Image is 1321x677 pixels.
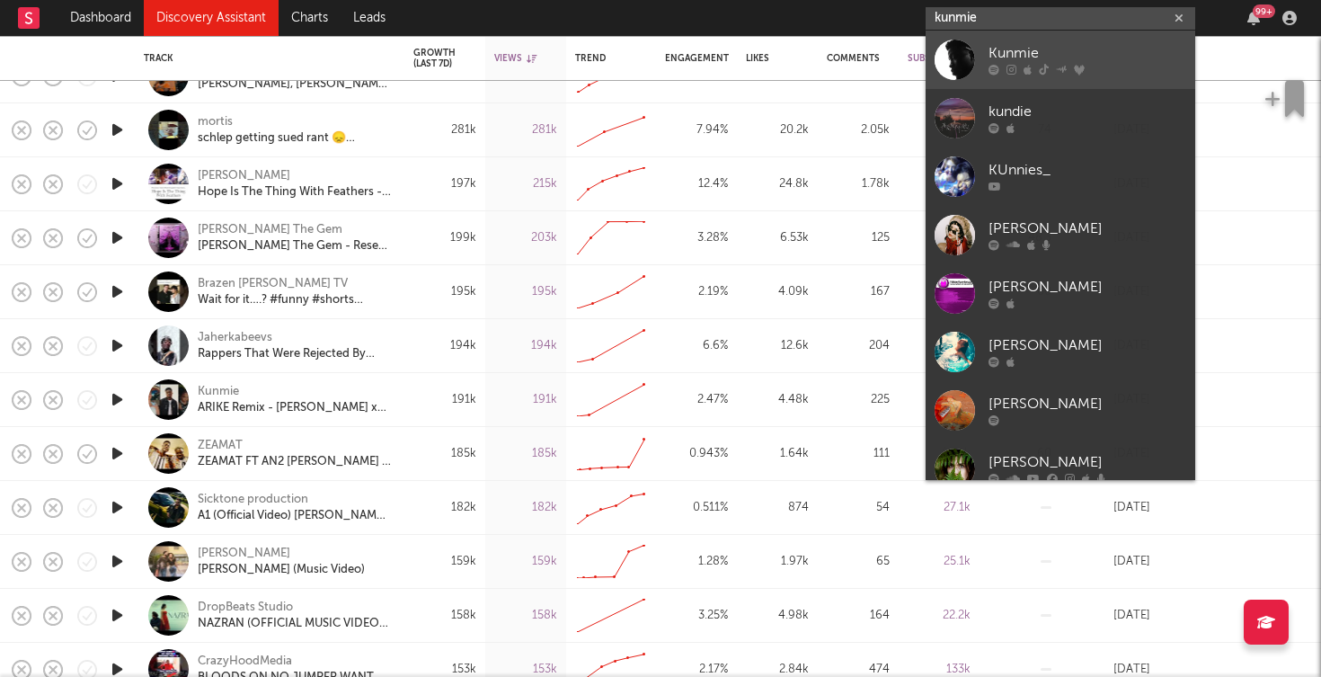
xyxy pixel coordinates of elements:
[746,551,809,573] div: 1.97k
[198,330,391,362] a: JaherkabeevsRappers That Were Rejected By Labels #rap #[PERSON_NAME] #kendricklamar #kanyewest #j...
[746,605,809,627] div: 4.98k
[198,508,391,524] div: A1 (Official Video) [PERSON_NAME] | [PERSON_NAME] | New Punjabi Song 2025 | Sicktone Production
[827,120,890,141] div: 2.05k
[746,227,809,249] div: 6.53k
[198,292,391,308] a: Wait for it….? #funny #shorts #shortsfeed #funnyshorts
[746,281,809,303] div: 4.09k
[746,174,809,195] div: 24.8k
[198,184,391,200] div: Hope Is The Thing With Feathers - Honkai English VAs Cover || Honkai: Star Rail
[665,281,728,303] div: 2.19 %
[494,443,557,465] div: 185k
[1253,4,1275,18] div: 99 +
[198,438,243,454] a: ZEAMAT
[908,120,971,141] div: 162k
[908,497,971,519] div: 27.1k
[413,48,456,69] div: Growth (last 7d)
[989,277,1186,298] div: [PERSON_NAME]
[746,335,809,357] div: 12.6k
[908,389,971,411] div: 79k
[908,551,971,573] div: 25.1k
[413,227,476,249] div: 199k
[198,546,365,562] div: [PERSON_NAME]
[746,53,782,64] div: Likes
[827,443,890,465] div: 111
[413,281,476,303] div: 195k
[1247,11,1260,25] button: 99+
[908,174,971,195] div: 83k
[926,7,1195,30] input: Search for artists
[989,452,1186,474] div: [PERSON_NAME]
[494,174,557,195] div: 215k
[827,389,890,411] div: 225
[665,389,728,411] div: 2.47 %
[494,551,557,573] div: 159k
[494,605,557,627] div: 158k
[665,120,728,141] div: 7.94 %
[746,497,809,519] div: 874
[827,174,890,195] div: 1.78k
[926,147,1195,206] a: KUnnies_
[908,605,971,627] div: 22.2k
[908,53,968,64] div: Subscribers
[926,89,1195,147] a: kundie
[494,335,557,357] div: 194k
[989,102,1186,123] div: kundie
[908,281,971,303] div: 218k
[926,31,1195,89] a: Kunmie
[413,389,476,411] div: 191k
[198,616,391,632] div: NAZRAN (OFFICIAL MUSIC VIDEO) [PERSON_NAME] | NEW PUNJABI SONG 2025
[198,384,391,416] a: KunmieARIKE Remix - [PERSON_NAME] x SIMI x [PERSON_NAME] [Official Video]
[413,335,476,357] div: 194k
[198,238,391,254] a: [PERSON_NAME] The Gem - Reset ft. Rexx Life [PERSON_NAME] & D Smoke (Visualizer)
[198,546,365,578] a: [PERSON_NAME][PERSON_NAME] (Music Video)
[198,454,391,470] a: ZEAMAT FT AN2 [PERSON_NAME] -TOO MUCH ON MY HEAD
[494,53,536,64] div: Views
[746,443,809,465] div: 1.64k
[198,346,391,362] div: Rappers That Were Rejected By Labels #rap #[PERSON_NAME] #kendricklamar #kanyewest #juicewrld #fu...
[494,281,557,303] div: 195k
[926,440,1195,498] a: [PERSON_NAME]
[1069,497,1150,519] div: [DATE]
[665,443,728,465] div: 0.943 %
[665,551,728,573] div: 1.28 %
[908,335,971,357] div: 17.8k
[494,227,557,249] div: 203k
[144,53,386,64] div: Track
[908,443,971,465] div: 8.01k
[198,276,348,292] a: Brazen [PERSON_NAME] TV
[198,330,391,346] div: Jaherkabeevs
[494,389,557,411] div: 191k
[198,654,391,670] div: CrazyHoodMedia
[827,335,890,357] div: 204
[989,335,1186,357] div: [PERSON_NAME]
[198,222,342,238] a: [PERSON_NAME] The Gem
[908,227,971,249] div: 28.1k
[198,130,391,147] div: schlep getting sued rant 😞 #roblox #robloxrant #mortisrobloxrants song: timely - never forget me
[413,443,476,465] div: 185k
[926,323,1195,381] a: [PERSON_NAME]
[665,605,728,627] div: 3.25 %
[413,605,476,627] div: 158k
[1069,605,1150,627] div: [DATE]
[665,497,728,519] div: 0.511 %
[989,218,1186,240] div: [PERSON_NAME]
[198,600,391,632] a: DropBeats StudioNAZRAN (OFFICIAL MUSIC VIDEO) [PERSON_NAME] | NEW PUNJABI SONG 2025
[413,174,476,195] div: 197k
[575,53,638,64] div: Trend
[1069,551,1150,573] div: [DATE]
[413,497,476,519] div: 182k
[926,206,1195,264] a: [PERSON_NAME]
[198,114,233,130] a: mortis
[198,76,391,93] div: [PERSON_NAME], [PERSON_NAME] - Wavy Crete (Official Video)
[665,335,728,357] div: 6.6 %
[926,381,1195,440] a: [PERSON_NAME]
[665,174,728,195] div: 12.4 %
[198,384,391,400] div: Kunmie
[665,53,729,64] div: Engagement
[926,264,1195,323] a: [PERSON_NAME]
